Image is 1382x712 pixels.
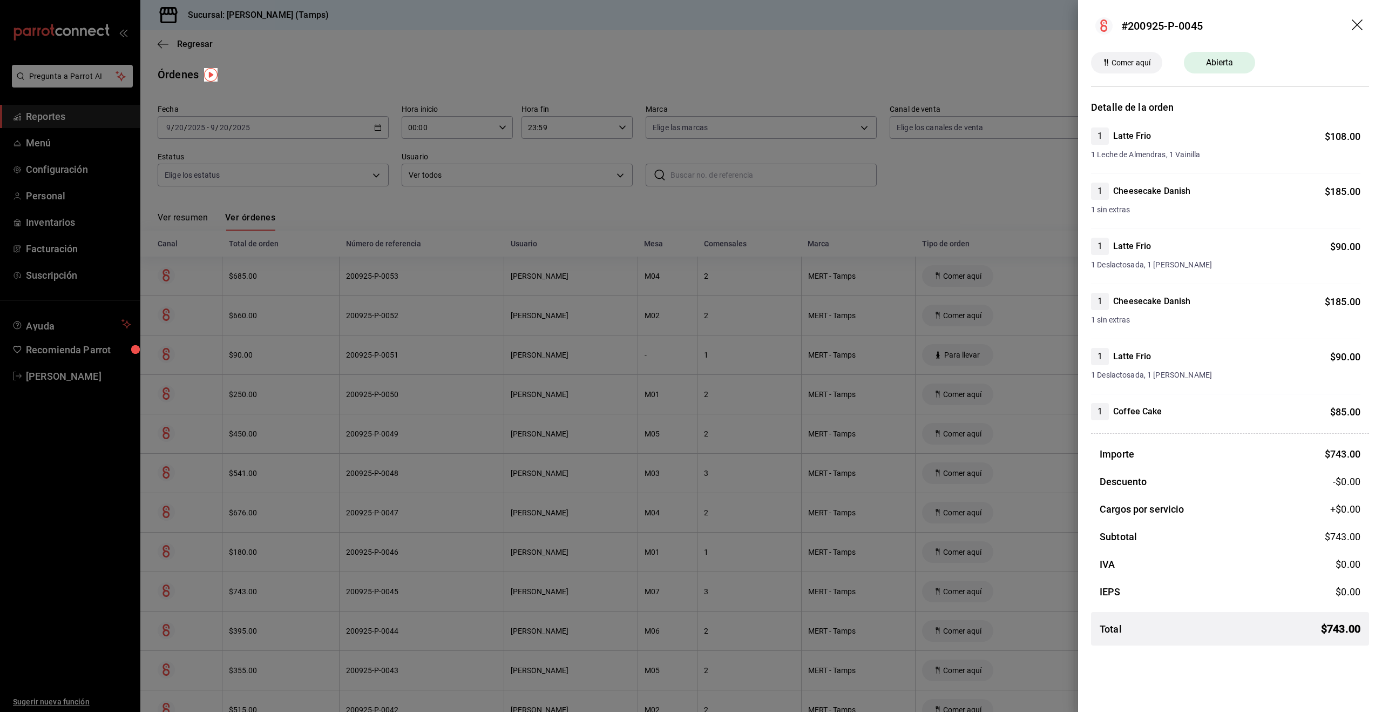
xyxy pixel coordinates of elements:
[1091,204,1360,216] span: 1 sin extras
[1113,405,1162,418] h4: Coffee Cake
[1330,406,1360,418] span: $ 85.00
[1091,130,1109,143] span: 1
[1100,622,1122,636] h3: Total
[1336,586,1360,597] span: $ 0.00
[1100,502,1184,516] h3: Cargos por servicio
[1113,240,1151,253] h4: Latte Frio
[204,68,218,82] img: Tooltip marker
[1330,241,1360,252] span: $ 90.00
[1321,621,1360,637] span: $ 743.00
[1091,350,1109,363] span: 1
[1121,18,1203,34] div: #200925-P-0045
[1113,350,1151,363] h4: Latte Frio
[1330,351,1360,362] span: $ 90.00
[1091,240,1109,253] span: 1
[1325,448,1360,460] span: $ 743.00
[1325,296,1360,307] span: $ 185.00
[1113,295,1190,308] h4: Cheesecake Danish
[1325,186,1360,197] span: $ 185.00
[1100,585,1121,599] h3: IEPS
[1325,131,1360,142] span: $ 108.00
[1333,474,1360,489] span: -$0.00
[1113,185,1190,198] h4: Cheesecake Danish
[1325,531,1360,542] span: $ 743.00
[1091,185,1109,198] span: 1
[1091,100,1369,115] h3: Detalle de la orden
[1200,56,1240,69] span: Abierta
[1113,130,1151,143] h4: Latte Frio
[1091,259,1360,271] span: 1 Deslactosada, 1 [PERSON_NAME]
[1091,370,1360,381] span: 1 Deslactosada, 1 [PERSON_NAME]
[1330,502,1360,516] span: +$ 0.00
[1100,557,1115,572] h3: IVA
[1091,149,1360,160] span: 1 Leche de Almendras, 1 Vainilla
[1107,57,1155,69] span: Comer aquí
[1091,314,1360,326] span: 1 sin extras
[1100,474,1147,489] h3: Descuento
[1336,559,1360,570] span: $ 0.00
[1100,447,1134,461] h3: Importe
[1091,405,1109,418] span: 1
[1100,529,1137,544] h3: Subtotal
[1091,295,1109,308] span: 1
[1352,19,1365,32] button: drag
